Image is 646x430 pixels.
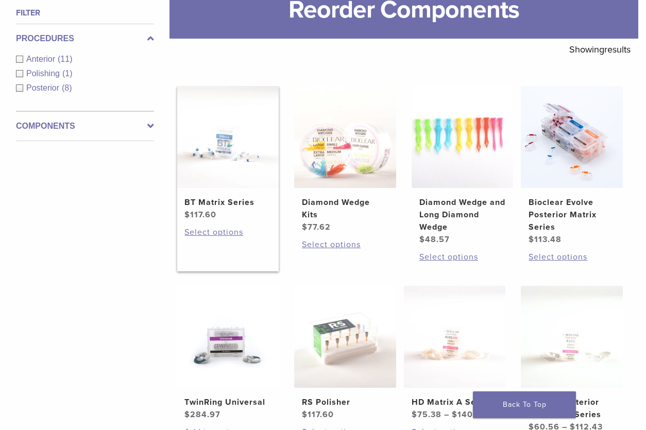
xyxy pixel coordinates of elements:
[473,391,576,418] a: Back To Top
[302,222,331,232] bdi: 77.62
[58,55,72,63] span: (11)
[26,83,62,92] span: Posterior
[302,409,308,420] span: $
[521,86,623,246] a: Bioclear Evolve Posterior Matrix SeriesBioclear Evolve Posterior Matrix Series $113.48
[444,409,449,420] span: –
[412,409,441,420] bdi: 75.38
[177,286,279,421] a: TwinRing UniversalTwinRing Universal $284.97
[294,286,396,388] img: RS Polisher
[529,234,562,245] bdi: 113.48
[184,409,190,420] span: $
[452,409,485,420] bdi: 140.77
[16,32,154,45] label: Procedures
[404,286,506,421] a: HD Matrix A SeriesHD Matrix A Series
[419,234,450,245] bdi: 48.57
[26,55,58,63] span: Anterior
[404,286,506,388] img: HD Matrix A Series
[62,83,72,92] span: (8)
[184,196,271,209] h2: BT Matrix Series
[16,7,154,19] h4: Filter
[302,222,308,232] span: $
[177,286,279,388] img: TwinRing Universal
[529,196,615,233] h2: Bioclear Evolve Posterior Matrix Series
[569,39,631,60] p: Showing results
[294,286,396,421] a: RS PolisherRS Polisher $117.60
[419,234,425,245] span: $
[26,69,62,78] span: Polishing
[452,409,457,420] span: $
[412,396,498,408] h2: HD Matrix A Series
[412,86,514,246] a: Diamond Wedge and Long Diamond WedgeDiamond Wedge and Long Diamond Wedge $48.57
[302,409,334,420] bdi: 117.60
[529,234,534,245] span: $
[177,86,279,188] img: BT Matrix Series
[412,409,417,420] span: $
[184,210,190,220] span: $
[302,196,388,221] h2: Diamond Wedge Kits
[294,86,396,188] img: Diamond Wedge Kits
[62,69,73,78] span: (1)
[302,238,388,251] a: Select options for “Diamond Wedge Kits”
[184,409,220,420] bdi: 284.97
[412,86,514,188] img: Diamond Wedge and Long Diamond Wedge
[302,396,388,408] h2: RS Polisher
[521,286,623,388] img: Original Anterior Matrix - A Series
[529,251,615,263] a: Select options for “Bioclear Evolve Posterior Matrix Series”
[184,226,271,238] a: Select options for “BT Matrix Series”
[184,210,216,220] bdi: 117.60
[419,251,506,263] a: Select options for “Diamond Wedge and Long Diamond Wedge”
[521,86,623,188] img: Bioclear Evolve Posterior Matrix Series
[184,396,271,408] h2: TwinRing Universal
[177,86,279,221] a: BT Matrix SeriesBT Matrix Series $117.60
[16,120,154,132] label: Components
[419,196,506,233] h2: Diamond Wedge and Long Diamond Wedge
[294,86,396,233] a: Diamond Wedge KitsDiamond Wedge Kits $77.62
